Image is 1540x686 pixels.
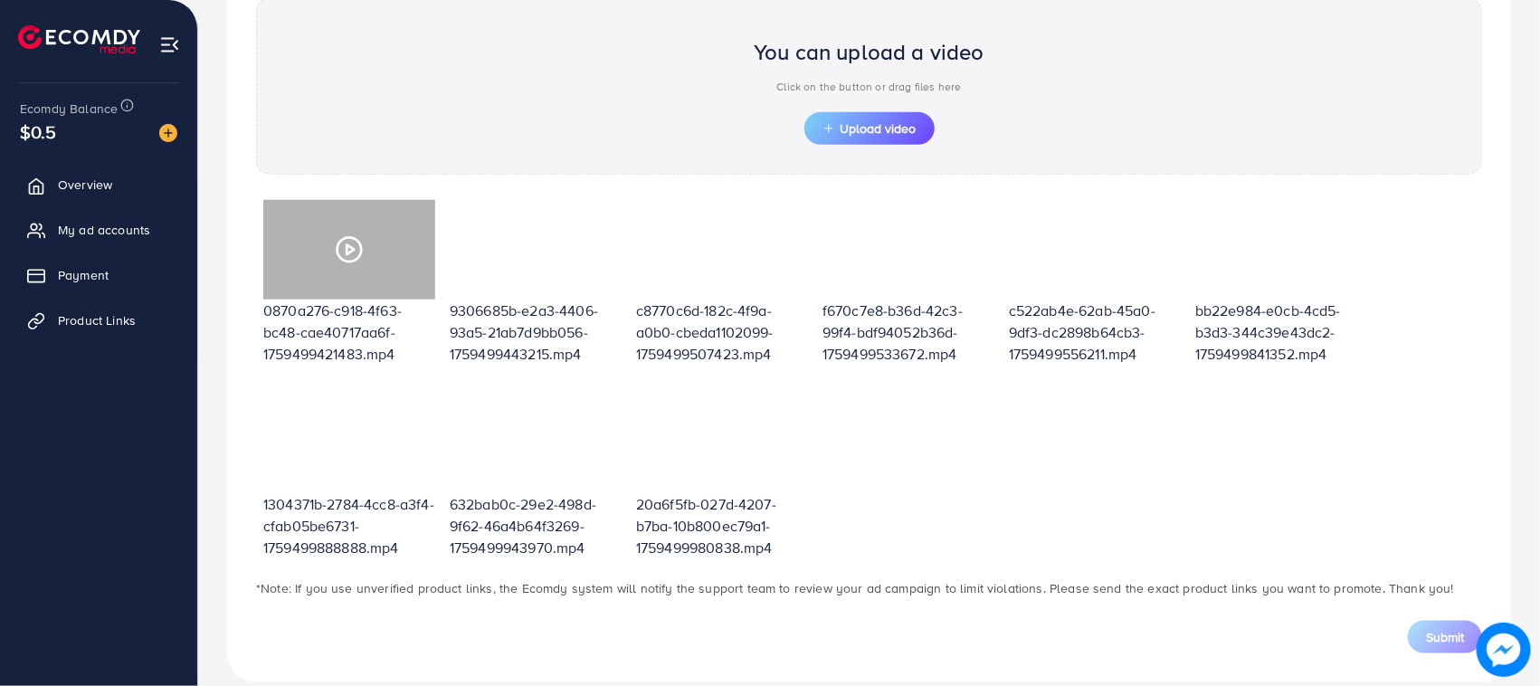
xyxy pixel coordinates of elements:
p: f670c7e8-b36d-42c3-99f4-bdf94052b36d-1759499533672.mp4 [822,300,994,365]
a: Payment [14,257,184,293]
p: 20a6f5fb-027d-4207-b7ba-10b800ec79a1-1759499980838.mp4 [636,493,808,558]
span: Upload video [822,122,917,135]
p: bb22e984-e0cb-4cd5-b3d3-344c39e43dc2-1759499841352.mp4 [1195,300,1367,365]
span: Submit [1426,628,1464,646]
img: logo [18,25,140,53]
p: 9306685b-e2a3-4406-93a5-21ab7d9bb056-1759499443215.mp4 [450,300,622,365]
span: $0.5 [16,112,61,151]
span: Product Links [58,311,136,329]
img: menu [159,34,180,55]
span: My ad accounts [58,221,150,239]
span: Payment [58,266,109,284]
p: c8770c6d-182c-4f9a-a0b0-cbeda1102099-1759499507423.mp4 [636,300,808,365]
button: Submit [1408,621,1482,653]
p: 0870a276-c918-4f63-bc48-cae40717aa6f-1759499421483.mp4 [263,300,435,365]
h2: You can upload a video [754,39,984,65]
span: Overview [58,176,112,194]
a: Product Links [14,302,184,338]
p: c522ab4e-62ab-45a0-9df3-dc2898b64cb3-1759499556211.mp4 [1009,300,1181,365]
p: *Note: If you use unverified product links, the Ecomdy system will notify the support team to rev... [256,577,1482,599]
a: My ad accounts [14,212,184,248]
p: 632bab0c-29e2-498d-9f62-46a4b64f3269-1759499943970.mp4 [450,493,622,558]
p: 1304371b-2784-4cc8-a3f4-cfab05be6731-1759499888888.mp4 [263,493,435,558]
button: Upload video [804,112,935,145]
img: image [159,124,177,142]
p: Click on the button or drag files here [754,76,984,98]
a: Overview [14,167,184,203]
span: Ecomdy Balance [20,100,118,118]
img: image [1477,623,1531,677]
